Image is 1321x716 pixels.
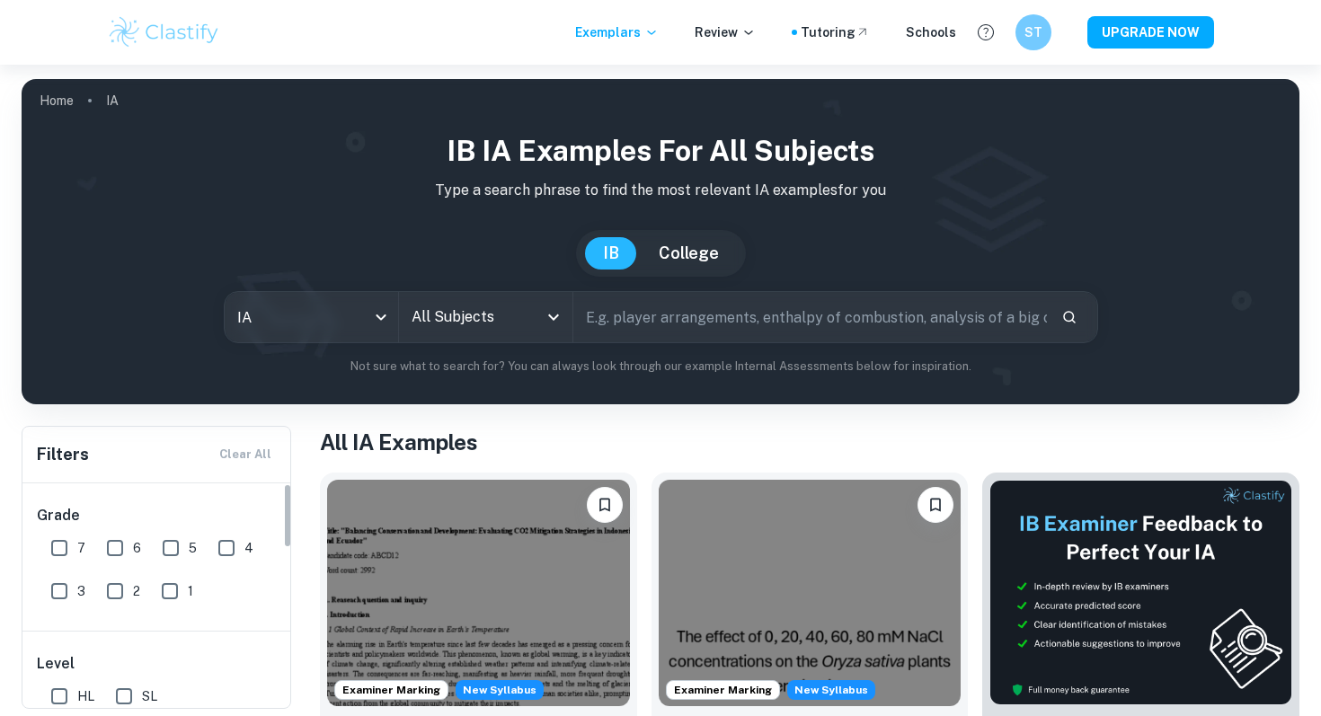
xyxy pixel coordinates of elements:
[320,426,1299,458] h1: All IA Examples
[456,680,544,700] div: Starting from the May 2026 session, the ESS IA requirements have changed. We created this exempla...
[107,14,221,50] img: Clastify logo
[575,22,659,42] p: Exemplars
[587,487,623,523] button: Bookmark
[37,442,89,467] h6: Filters
[456,680,544,700] span: New Syllabus
[36,129,1285,172] h1: IB IA examples for all subjects
[244,538,253,558] span: 4
[77,581,85,601] span: 3
[77,686,94,706] span: HL
[1015,14,1051,50] button: ST
[989,480,1292,705] img: Thumbnail
[188,581,193,601] span: 1
[585,237,637,270] button: IB
[787,680,875,700] span: New Syllabus
[327,480,630,706] img: ESS IA example thumbnail: To what extent do CO2 emissions contribu
[335,682,448,698] span: Examiner Marking
[77,538,85,558] span: 7
[641,237,737,270] button: College
[906,22,956,42] a: Schools
[142,686,157,706] span: SL
[787,680,875,700] div: Starting from the May 2026 session, the ESS IA requirements have changed. We created this exempla...
[1024,22,1044,42] h6: ST
[971,17,1001,48] button: Help and Feedback
[659,480,962,706] img: ESS IA example thumbnail: To what extent do diPerent NaCl concentr
[1087,16,1214,49] button: UPGRADE NOW
[22,79,1299,404] img: profile cover
[695,22,756,42] p: Review
[667,682,779,698] span: Examiner Marking
[106,91,119,110] p: IA
[40,88,74,113] a: Home
[541,305,566,330] button: Open
[36,358,1285,376] p: Not sure what to search for? You can always look through our example Internal Assessments below f...
[1054,302,1085,332] button: Search
[133,581,140,601] span: 2
[37,653,278,675] h6: Level
[918,487,953,523] button: Bookmark
[133,538,141,558] span: 6
[801,22,870,42] a: Tutoring
[189,538,197,558] span: 5
[225,292,398,342] div: IA
[573,292,1047,342] input: E.g. player arrangements, enthalpy of combustion, analysis of a big city...
[36,180,1285,201] p: Type a search phrase to find the most relevant IA examples for you
[37,505,278,526] h6: Grade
